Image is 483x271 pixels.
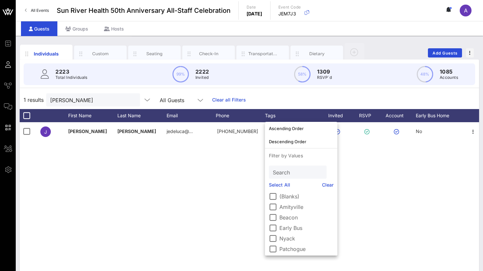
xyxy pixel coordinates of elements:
p: [DATE] [247,11,262,17]
p: Date [247,4,262,11]
div: Hosts [96,21,132,36]
p: Total Individuals [55,74,88,81]
div: Custom [86,51,115,57]
label: Nyack [279,235,333,242]
p: 2222 [195,68,209,76]
p: jedeluca@… [167,122,193,141]
div: Invited [321,109,357,122]
p: RSVP`d [317,74,332,81]
div: Tags [265,109,321,122]
p: Event Code [278,4,301,11]
span: No [416,128,422,134]
label: Beacon [279,214,333,221]
div: Phone [216,109,265,122]
span: A [464,7,468,14]
button: Add Guests [428,48,462,57]
p: 2223 [55,68,88,76]
div: Ascending Order [269,126,333,131]
p: Filter by Values [265,148,337,163]
div: All Guests [156,93,208,106]
a: All Events [21,5,53,16]
div: Check-In [194,51,223,57]
div: Guests [21,21,57,36]
div: Descending Order [269,139,333,144]
label: Early Bus [279,225,333,231]
div: A [460,5,472,16]
div: Email [167,109,216,122]
div: Last Name [117,109,167,122]
span: J [44,129,47,135]
div: First Name [68,109,117,122]
div: Seating [140,51,169,57]
span: 1 results [24,96,44,104]
span: Add Guests [432,51,458,56]
span: Sun River Health 50th Anniversary All-Staff Celebration [57,6,231,15]
p: 1085 [440,68,458,76]
span: +15163681146 [217,128,258,134]
div: Individuals [32,50,61,57]
span: [PERSON_NAME] [68,128,107,134]
div: Early Bus Home [416,109,465,122]
div: All Guests [160,97,184,103]
p: Invited [195,74,209,81]
label: Amityville [279,204,333,210]
div: Transportation [248,51,277,57]
a: Clear [322,181,334,189]
label: Patchogue [279,246,333,252]
span: All Events [31,8,49,13]
div: Groups [57,21,96,36]
span: [PERSON_NAME] [117,128,156,134]
a: Select All [269,181,290,189]
p: 1309 [317,68,332,76]
p: Accounts [440,74,458,81]
p: JEM7J3 [278,11,301,17]
div: RSVP [357,109,380,122]
a: Clear all Filters [212,96,246,103]
div: Account [380,109,416,122]
label: (Blanks) [279,193,333,200]
div: Dietary [302,51,332,57]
